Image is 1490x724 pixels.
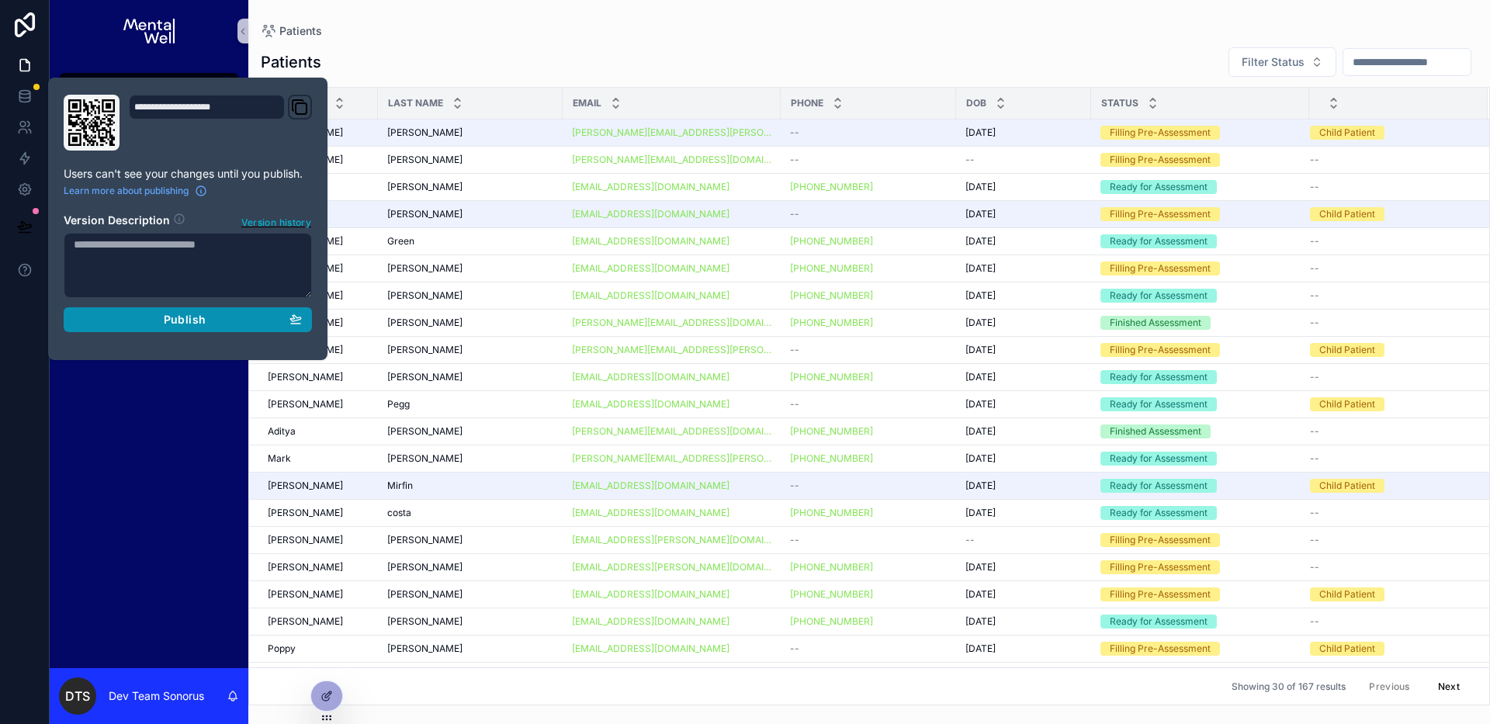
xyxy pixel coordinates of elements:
a: [DATE] [965,208,1082,220]
a: [DATE] [965,561,1082,573]
a: -- [1310,289,1469,302]
span: -- [790,643,799,655]
div: Filling Pre-Assessment [1110,533,1211,547]
a: Child Patient [1310,397,1469,411]
span: [PERSON_NAME] [268,588,343,601]
span: -- [1310,154,1319,166]
span: [DATE] [965,615,996,628]
a: [EMAIL_ADDRESS][DOMAIN_NAME] [572,262,729,275]
span: [DATE] [965,480,996,492]
span: [DATE] [965,507,996,519]
span: [DATE] [965,344,996,356]
a: Ready for Assessment [1100,452,1300,466]
div: Child Patient [1319,642,1375,656]
a: [EMAIL_ADDRESS][DOMAIN_NAME] [572,371,771,383]
a: [DATE] [965,425,1082,438]
a: [PERSON_NAME] [387,154,553,166]
span: [PERSON_NAME] [387,262,463,275]
a: Filling Pre-Assessment [1100,153,1300,167]
a: [EMAIL_ADDRESS][DOMAIN_NAME] [572,262,771,275]
a: [PHONE_NUMBER] [790,317,873,329]
a: -- [1310,507,1469,519]
button: Publish [64,307,312,332]
a: [PHONE_NUMBER] [790,262,947,275]
a: [PERSON_NAME][EMAIL_ADDRESS][PERSON_NAME][DOMAIN_NAME] [572,126,771,139]
span: Version history [241,213,311,229]
span: [DATE] [965,398,996,410]
a: Ready for Assessment [1100,506,1300,520]
a: [PERSON_NAME] [387,289,553,302]
a: [PHONE_NUMBER] [790,615,873,628]
span: Patients [279,23,322,39]
a: [EMAIL_ADDRESS][DOMAIN_NAME] [572,235,771,248]
a: [EMAIL_ADDRESS][DOMAIN_NAME] [572,588,771,601]
a: [EMAIL_ADDRESS][DOMAIN_NAME] [572,181,729,193]
a: Child Patient [1310,587,1469,601]
button: Version history [241,213,312,230]
a: [DATE] [965,452,1082,465]
a: [DATE] [965,317,1082,329]
div: Domain and Custom Link [129,95,312,151]
a: Filling Pre-Assessment [1100,642,1300,656]
span: [PERSON_NAME] [387,425,463,438]
a: [PERSON_NAME] [268,371,369,383]
div: Ready for Assessment [1110,370,1208,384]
a: [PHONE_NUMBER] [790,507,873,519]
div: Filling Pre-Assessment [1110,587,1211,601]
a: [EMAIL_ADDRESS][DOMAIN_NAME] [572,235,729,248]
div: Finished Assessment [1110,424,1201,438]
a: [DATE] [965,262,1082,275]
span: -- [790,208,799,220]
a: [DATE] [965,615,1082,628]
span: [PERSON_NAME] [387,181,463,193]
span: Mirfin [387,480,413,492]
a: [PERSON_NAME] [387,425,553,438]
div: Ready for Assessment [1110,180,1208,194]
span: -- [790,154,799,166]
div: Filling Pre-Assessment [1110,153,1211,167]
a: [EMAIL_ADDRESS][DOMAIN_NAME] [572,588,729,601]
span: -- [1310,289,1319,302]
a: [PHONE_NUMBER] [790,262,873,275]
span: Learn more about publishing [64,185,189,197]
span: [DATE] [965,317,996,329]
a: [PHONE_NUMBER] [790,425,947,438]
span: Pegg [387,398,410,410]
span: Green [387,235,414,248]
a: [EMAIL_ADDRESS][DOMAIN_NAME] [572,615,771,628]
a: [EMAIL_ADDRESS][DOMAIN_NAME] [572,480,729,492]
a: [EMAIL_ADDRESS][DOMAIN_NAME] [572,643,771,655]
span: [PERSON_NAME] [387,643,463,655]
a: Ready for Assessment [1100,615,1300,629]
div: Ready for Assessment [1110,452,1208,466]
a: [EMAIL_ADDRESS][DOMAIN_NAME] [572,181,771,193]
a: [PHONE_NUMBER] [790,561,947,573]
span: [PERSON_NAME] [387,208,463,220]
a: [PERSON_NAME] [268,561,369,573]
span: Publish [164,313,206,327]
span: DTS [65,687,90,705]
a: -- [790,154,947,166]
span: -- [790,398,799,410]
a: [PHONE_NUMBER] [790,371,947,383]
span: -- [1310,507,1319,519]
span: -- [1310,615,1319,628]
span: Email [573,97,601,109]
a: -- [1310,425,1469,438]
a: -- [1310,317,1469,329]
span: [PERSON_NAME] [387,561,463,573]
div: Ready for Assessment [1110,397,1208,411]
span: Showing 30 of 167 results [1232,681,1346,693]
a: [PHONE_NUMBER] [790,561,873,573]
div: Ready for Assessment [1110,289,1208,303]
a: Finished Assessment [1100,424,1300,438]
a: Filling Pre-Assessment [1100,560,1300,574]
span: [PERSON_NAME] [387,317,463,329]
div: Child Patient [1319,479,1375,493]
span: DOB [966,97,986,109]
div: Filling Pre-Assessment [1110,207,1211,221]
a: -- [1310,262,1469,275]
a: [PHONE_NUMBER] [790,507,947,519]
span: [DATE] [965,425,996,438]
a: [DATE] [965,344,1082,356]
